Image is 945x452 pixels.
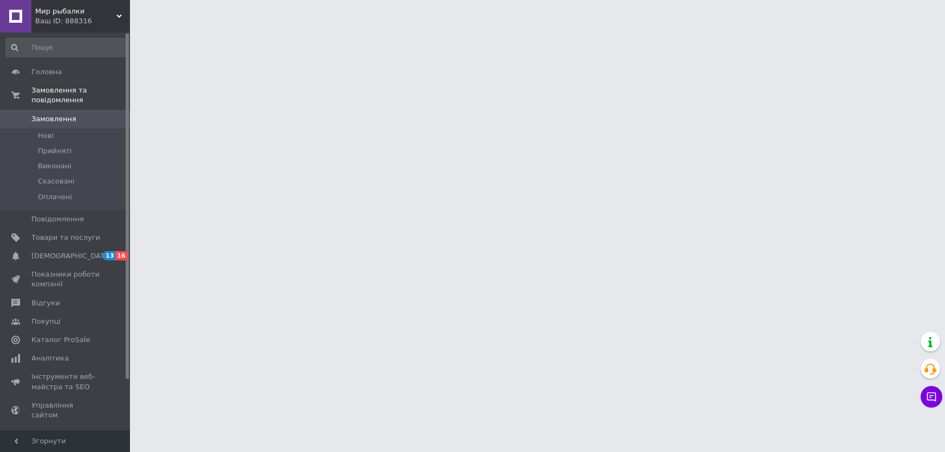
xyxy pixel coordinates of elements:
[31,429,100,448] span: Гаманець компанії
[31,114,76,124] span: Замовлення
[5,38,127,57] input: Пошук
[115,251,128,260] span: 16
[31,335,90,345] span: Каталог ProSale
[31,86,130,105] span: Замовлення та повідомлення
[31,270,100,289] span: Показники роботи компанії
[103,251,115,260] span: 13
[38,131,54,141] span: Нові
[38,161,71,171] span: Виконані
[35,6,116,16] span: Мир рыбалки
[31,372,100,391] span: Інструменти веб-майстра та SEO
[38,146,71,156] span: Прийняті
[31,298,60,308] span: Відгуки
[35,16,130,26] div: Ваш ID: 888316
[31,401,100,420] span: Управління сайтом
[31,251,112,261] span: [DEMOGRAPHIC_DATA]
[31,67,62,77] span: Головна
[38,176,75,186] span: Скасовані
[31,353,69,363] span: Аналітика
[921,386,942,408] button: Чат з покупцем
[31,317,61,326] span: Покупці
[31,233,100,243] span: Товари та послуги
[38,192,72,202] span: Оплачені
[31,214,84,224] span: Повідомлення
